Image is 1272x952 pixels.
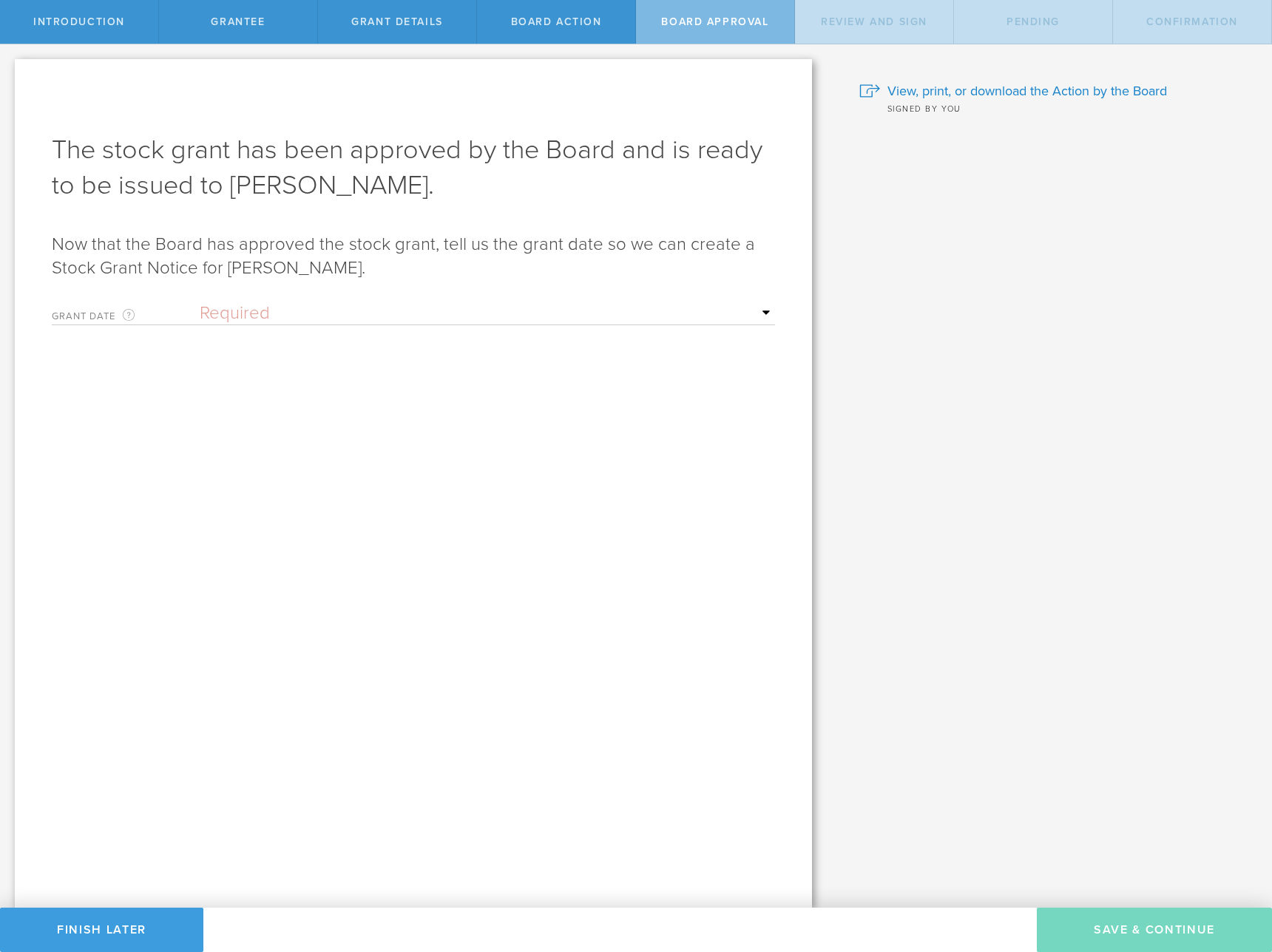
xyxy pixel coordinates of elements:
[1146,16,1238,28] span: Confirmation
[661,16,768,28] span: Board Approval
[211,16,265,28] span: Grantee
[52,233,775,280] p: Now that the Board has approved the stock grant, tell us the grant date so we can create a Stock ...
[33,16,125,28] span: Introduction
[1037,908,1272,952] button: Save & Continue
[1007,16,1060,28] span: Pending
[52,132,775,203] h1: The stock grant has been approved by the Board and is ready to be issued to [PERSON_NAME].
[351,16,443,28] span: Grant Details
[52,307,200,324] label: Grant Date
[821,16,927,28] span: Review and Sign
[511,16,602,28] span: Board Action
[859,101,1250,115] div: Signed by you
[887,81,1167,101] span: View, print, or download the Action by the Board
